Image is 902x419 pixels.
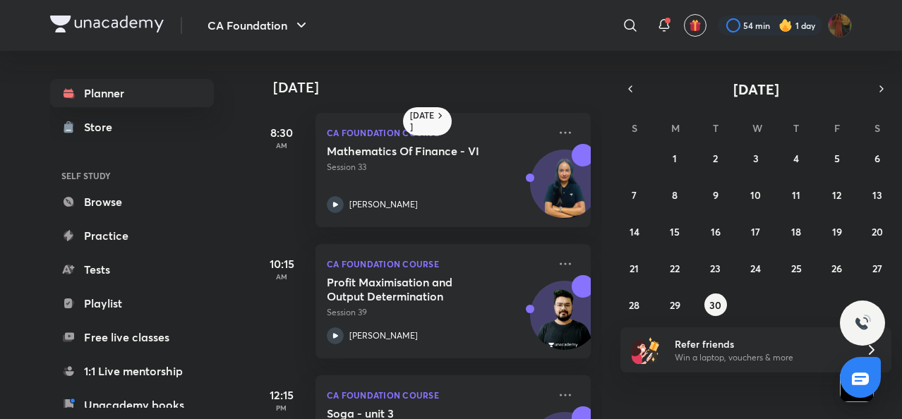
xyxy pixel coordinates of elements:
img: Company Logo [50,16,164,32]
abbr: September 21, 2025 [630,262,639,275]
img: streak [778,18,793,32]
abbr: September 24, 2025 [750,262,761,275]
abbr: September 16, 2025 [711,225,721,238]
button: September 12, 2025 [826,183,848,206]
abbr: September 8, 2025 [672,188,678,202]
abbr: September 15, 2025 [670,225,680,238]
button: September 9, 2025 [704,183,727,206]
button: September 18, 2025 [785,220,807,243]
p: [PERSON_NAME] [349,198,418,211]
abbr: September 25, 2025 [791,262,802,275]
button: CA Foundation [199,11,318,40]
button: September 6, 2025 [866,147,889,169]
abbr: Monday [671,121,680,135]
abbr: Tuesday [713,121,718,135]
button: September 25, 2025 [785,257,807,279]
button: September 4, 2025 [785,147,807,169]
a: Tests [50,255,214,284]
a: Free live classes [50,323,214,351]
button: September 22, 2025 [663,257,686,279]
p: PM [253,403,310,412]
button: avatar [684,14,706,37]
abbr: September 28, 2025 [629,298,639,312]
p: AM [253,272,310,281]
img: ttu [854,315,871,332]
abbr: Wednesday [752,121,762,135]
p: CA Foundation Course [327,387,548,403]
p: Session 33 [327,161,548,174]
p: AM [253,141,310,150]
abbr: September 7, 2025 [632,188,637,202]
a: Playlist [50,289,214,317]
button: September 29, 2025 [663,293,686,316]
abbr: September 13, 2025 [872,188,882,202]
abbr: September 6, 2025 [874,152,880,165]
button: September 19, 2025 [826,220,848,243]
img: Avatar [531,289,599,356]
abbr: September 23, 2025 [710,262,721,275]
abbr: September 3, 2025 [753,152,759,165]
h5: Profit Maximisation and Output Determination [327,275,503,303]
h6: SELF STUDY [50,164,214,188]
p: [PERSON_NAME] [349,329,418,342]
abbr: September 10, 2025 [750,188,761,202]
abbr: September 27, 2025 [872,262,882,275]
img: referral [632,336,660,364]
h6: Refer friends [675,336,848,351]
button: September 8, 2025 [663,183,686,206]
abbr: September 11, 2025 [792,188,800,202]
h5: 12:15 [253,387,310,403]
img: avatar [689,19,702,32]
a: Planner [50,79,214,107]
abbr: September 17, 2025 [751,225,760,238]
h5: Mathematics Of Finance - VI [327,144,503,158]
abbr: September 2, 2025 [713,152,718,165]
abbr: Saturday [874,121,880,135]
h4: [DATE] [273,79,605,96]
button: September 21, 2025 [623,257,646,279]
div: Store [84,119,121,135]
button: September 17, 2025 [745,220,767,243]
abbr: Sunday [632,121,637,135]
img: gungun Raj [828,13,852,37]
img: Avatar [531,157,599,225]
button: September 11, 2025 [785,183,807,206]
button: September 27, 2025 [866,257,889,279]
a: Company Logo [50,16,164,36]
span: [DATE] [733,80,779,99]
button: September 1, 2025 [663,147,686,169]
p: CA Foundation Course [327,124,548,141]
abbr: Thursday [793,121,799,135]
abbr: September 5, 2025 [834,152,840,165]
abbr: September 18, 2025 [791,225,801,238]
button: September 20, 2025 [866,220,889,243]
button: September 13, 2025 [866,183,889,206]
button: September 3, 2025 [745,147,767,169]
button: September 24, 2025 [745,257,767,279]
abbr: September 9, 2025 [713,188,718,202]
button: September 28, 2025 [623,293,646,316]
abbr: September 19, 2025 [832,225,842,238]
button: September 23, 2025 [704,257,727,279]
a: Browse [50,188,214,216]
abbr: Friday [834,121,840,135]
p: CA Foundation Course [327,255,548,272]
a: 1:1 Live mentorship [50,357,214,385]
a: Unacademy books [50,391,214,419]
abbr: September 12, 2025 [832,188,841,202]
h5: 10:15 [253,255,310,272]
abbr: September 1, 2025 [673,152,677,165]
abbr: September 30, 2025 [709,298,721,312]
h5: 8:30 [253,124,310,141]
h6: [DATE] [410,110,435,133]
button: September 15, 2025 [663,220,686,243]
abbr: September 4, 2025 [793,152,799,165]
button: September 30, 2025 [704,293,727,316]
button: September 26, 2025 [826,257,848,279]
button: September 14, 2025 [623,220,646,243]
a: Store [50,113,214,141]
abbr: September 29, 2025 [670,298,680,312]
abbr: September 26, 2025 [831,262,842,275]
a: Practice [50,221,214,250]
button: September 2, 2025 [704,147,727,169]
